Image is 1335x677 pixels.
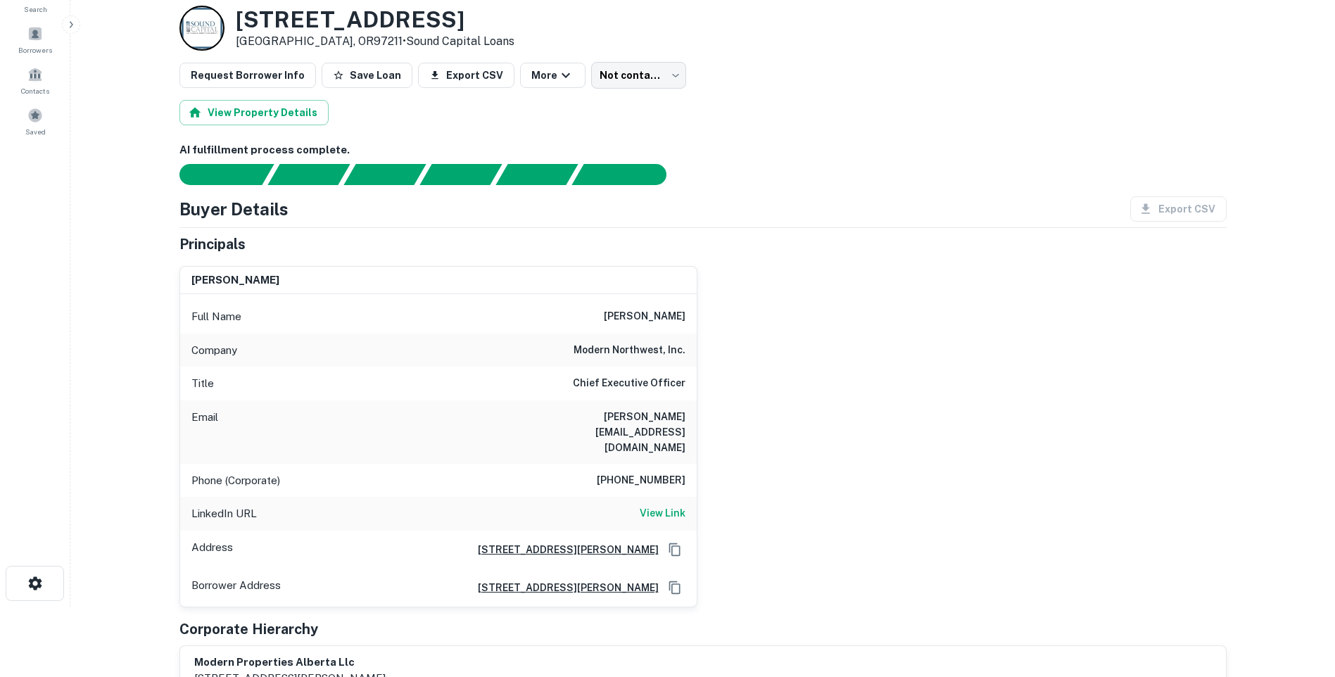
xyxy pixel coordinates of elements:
[517,409,685,455] h6: [PERSON_NAME][EMAIL_ADDRESS][DOMAIN_NAME]
[664,539,685,560] button: Copy Address
[191,375,214,392] p: Title
[406,34,514,48] a: Sound Capital Loans
[597,472,685,489] h6: [PHONE_NUMBER]
[236,33,514,50] p: [GEOGRAPHIC_DATA], OR97211 •
[21,85,49,96] span: Contacts
[179,196,289,222] h4: Buyer Details
[179,100,329,125] button: View Property Details
[18,44,52,56] span: Borrowers
[191,577,281,598] p: Borrower Address
[4,61,66,99] a: Contacts
[467,542,659,557] a: [STREET_ADDRESS][PERSON_NAME]
[191,308,241,325] p: Full Name
[467,580,659,595] a: [STREET_ADDRESS][PERSON_NAME]
[191,272,279,289] h6: [PERSON_NAME]
[191,409,218,455] p: Email
[4,20,66,58] a: Borrowers
[163,164,268,185] div: Sending borrower request to AI...
[604,308,685,325] h6: [PERSON_NAME]
[179,63,316,88] button: Request Borrower Info
[495,164,578,185] div: Principals found, still searching for contact information. This may take time...
[24,4,47,15] span: Search
[418,63,514,88] button: Export CSV
[179,619,318,640] h5: Corporate Hierarchy
[573,375,685,392] h6: Chief Executive Officer
[520,63,586,88] button: More
[591,62,686,89] div: Not contacted
[322,63,412,88] button: Save Loan
[343,164,426,185] div: Documents found, AI parsing details...
[179,142,1227,158] h6: AI fulfillment process complete.
[191,539,233,560] p: Address
[664,577,685,598] button: Copy Address
[236,6,514,33] h3: [STREET_ADDRESS]
[179,234,246,255] h5: Principals
[574,342,685,359] h6: modern northwest, inc.
[640,505,685,522] a: View Link
[640,505,685,521] h6: View Link
[267,164,350,185] div: Your request is received and processing...
[25,126,46,137] span: Saved
[194,654,386,671] h6: modern properties alberta llc
[419,164,502,185] div: Principals found, AI now looking for contact information...
[191,342,237,359] p: Company
[4,102,66,140] a: Saved
[191,472,280,489] p: Phone (Corporate)
[1265,564,1335,632] iframe: Chat Widget
[191,505,257,522] p: LinkedIn URL
[572,164,683,185] div: AI fulfillment process complete.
